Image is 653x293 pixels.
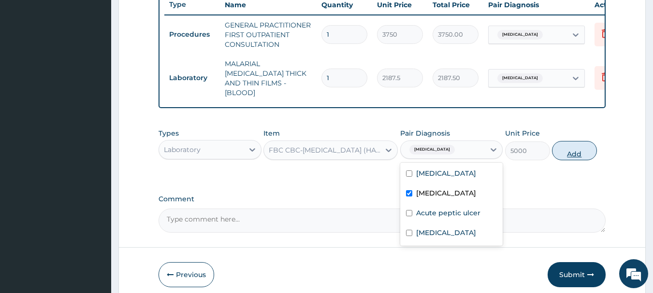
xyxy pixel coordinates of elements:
[400,128,450,138] label: Pair Diagnosis
[159,5,182,28] div: Minimize live chat window
[56,86,133,183] span: We're online!
[159,129,179,138] label: Types
[497,30,543,40] span: [MEDICAL_DATA]
[409,145,455,154] span: [MEDICAL_DATA]
[159,195,606,203] label: Comment
[220,15,317,54] td: GENERAL PRACTITIONER FIRST OUTPATIENT CONSULTATION
[497,73,543,83] span: [MEDICAL_DATA]
[164,26,220,43] td: Procedures
[416,228,476,237] label: [MEDICAL_DATA]
[220,54,317,102] td: MALARIAL [MEDICAL_DATA] THICK AND THIN FILMS - [BLOOD]
[416,208,480,218] label: Acute peptic ulcer
[416,168,476,178] label: [MEDICAL_DATA]
[548,262,606,287] button: Submit
[552,141,597,160] button: Add
[164,69,220,87] td: Laboratory
[5,193,184,226] textarea: Type your message and hit 'Enter'
[164,145,201,154] div: Laboratory
[505,128,540,138] label: Unit Price
[263,128,280,138] label: Item
[18,48,39,72] img: d_794563401_company_1708531726252_794563401
[50,54,162,67] div: Chat with us now
[269,145,381,155] div: FBC CBC-[MEDICAL_DATA] (HAEMOGRAM) - [BLOOD]
[159,262,214,287] button: Previous
[416,188,476,198] label: [MEDICAL_DATA]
